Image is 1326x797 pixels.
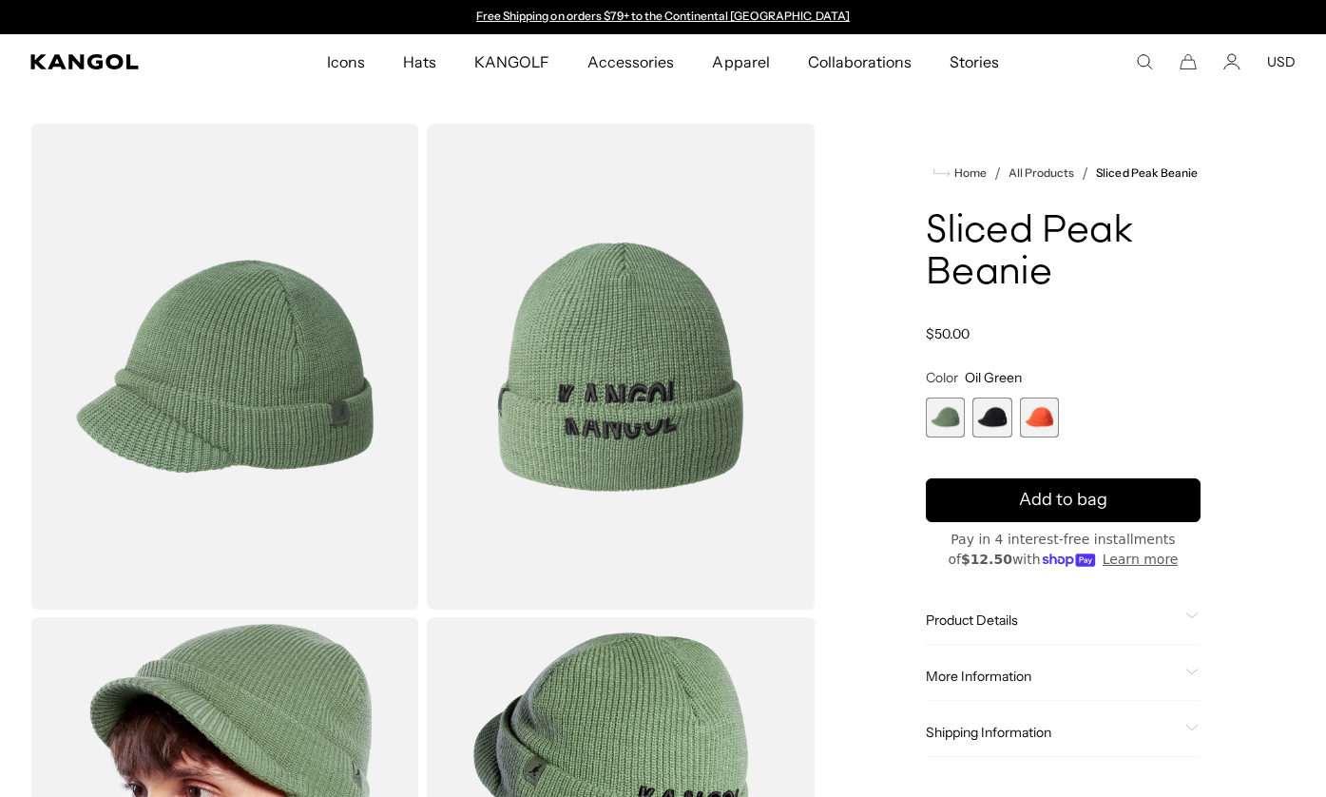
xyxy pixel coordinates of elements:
[1096,166,1198,180] a: Sliced Peak Beanie
[468,10,859,25] div: Announcement
[972,398,1012,437] label: Black
[926,369,958,386] span: Color
[568,34,693,89] a: Accessories
[693,34,788,89] a: Apparel
[933,165,987,182] a: Home
[1223,53,1240,70] a: Account
[926,325,970,342] span: $50.00
[926,162,1201,185] nav: breadcrumbs
[965,369,1022,386] span: Oil Green
[926,211,1201,295] h1: Sliced Peak Beanie
[789,34,931,89] a: Collaborations
[1020,398,1060,437] label: Coral Flame
[926,668,1178,685] span: More Information
[308,34,384,89] a: Icons
[327,34,365,89] span: Icons
[926,398,966,437] div: 1 of 3
[1180,53,1197,70] button: Cart
[712,34,769,89] span: Apparel
[403,34,436,89] span: Hats
[926,478,1201,522] button: Add to bag
[1136,53,1153,70] summary: Search here
[926,612,1178,629] span: Product Details
[474,34,549,89] span: KANGOLF
[951,166,987,180] span: Home
[384,34,455,89] a: Hats
[427,124,816,610] img: color-oil-green
[808,34,912,89] span: Collaborations
[1074,162,1088,185] li: /
[455,34,568,89] a: KANGOLF
[926,724,1178,741] span: Shipping Information
[587,34,674,89] span: Accessories
[1267,53,1296,70] button: USD
[1020,398,1060,437] div: 3 of 3
[468,10,859,25] slideshow-component: Announcement bar
[476,9,850,23] a: Free Shipping on orders $79+ to the Continental [GEOGRAPHIC_DATA]
[950,34,999,89] span: Stories
[1019,487,1107,513] span: Add to bag
[926,398,966,437] label: Oil Green
[30,54,215,69] a: Kangol
[931,34,1018,89] a: Stories
[972,398,1012,437] div: 2 of 3
[468,10,859,25] div: 1 of 2
[1009,166,1074,180] a: All Products
[30,124,419,610] img: color-oil-green
[987,162,1001,185] li: /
